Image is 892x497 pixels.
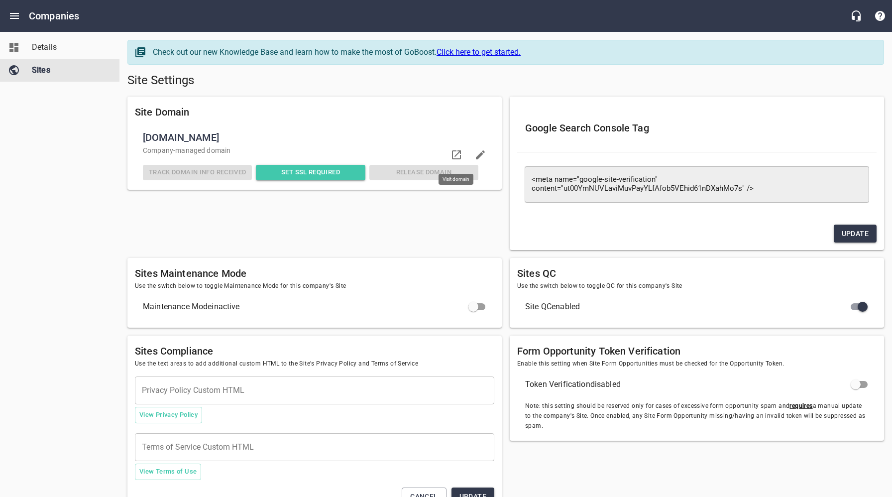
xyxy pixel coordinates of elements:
[135,359,494,369] span: Use the text areas to add additional custom HTML to the Site's Privacy Policy and Terms of Service
[789,402,812,409] u: requires
[517,265,877,281] h6: Sites QC
[517,343,877,359] h6: Form Opportunity Token Verification
[437,47,521,57] a: Click here to get started.
[139,409,198,421] span: View Privacy Policy
[135,265,494,281] h6: Sites Maintenance Mode
[32,41,108,53] span: Details
[153,46,874,58] div: Check out our new Knowledge Base and learn how to make the most of GoBoost.
[517,359,877,369] span: Enable this setting when Site Form Opportunities must be checked for the Opportunity Token.
[468,143,492,167] button: Edit domain
[143,129,478,145] span: [DOMAIN_NAME]
[260,167,361,178] span: Set SSL Required
[834,225,877,243] button: Update
[139,466,197,478] span: View Terms of Use
[525,301,853,313] span: Site QC enabled
[135,104,494,120] h6: Site Domain
[135,281,494,291] span: Use the switch below to toggle Maintenance Mode for this company's Site
[143,301,470,313] span: Maintenance Mode inactive
[2,4,26,28] button: Open drawer
[517,281,877,291] span: Use the switch below to toggle QC for this company's Site
[868,4,892,28] button: Support Portal
[525,401,869,431] span: Note: this setting should be reserved only for cases of excessive form opportunity spam and a man...
[525,120,869,136] h6: Google Search Console Tag
[844,4,868,28] button: Live Chat
[256,165,365,180] button: Set SSL Required
[141,143,480,158] div: Company -managed domain
[135,343,494,359] h6: Sites Compliance
[135,407,202,423] button: View Privacy Policy
[532,175,862,193] textarea: <meta name="google-site-verification" content="ut00YmNUVLaviMuvPayYLfAfob5VEhid61nDXahMo7s" />
[32,64,108,76] span: Sites
[842,228,869,240] span: Update
[127,73,884,89] h5: Site Settings
[525,378,853,390] span: Token Verification disabled
[29,8,79,24] h6: Companies
[135,464,201,480] button: View Terms of Use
